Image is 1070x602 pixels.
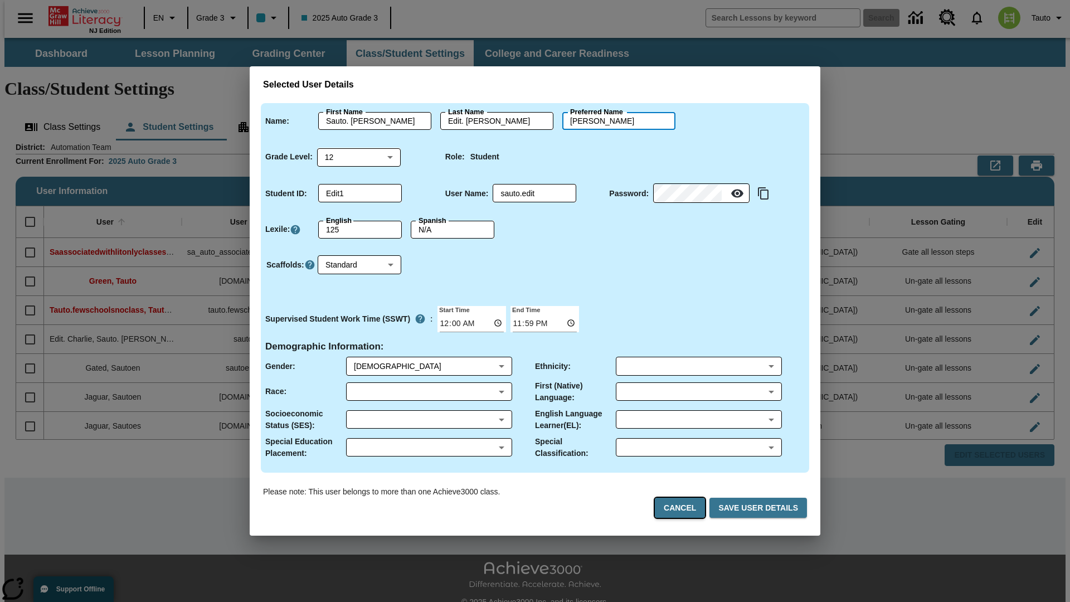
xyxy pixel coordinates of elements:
p: Supervised Student Work Time (SSWT) [265,313,410,325]
p: Name : [265,115,289,127]
button: Cancel [655,498,705,518]
label: End Time [510,305,540,314]
label: Preferred Name [570,107,623,117]
label: Spanish [419,216,446,226]
p: Please note: This user belongs to more than one Achieve3000 class. [263,486,500,498]
div: Scaffolds [318,256,401,274]
label: English [326,216,352,226]
p: Student [470,151,499,163]
div: Male [354,361,494,372]
button: Supervised Student Work Time is the timeframe when students can take LevelSet and when lessons ar... [410,309,430,329]
p: Special Classification : [535,436,616,459]
p: Grade Level : [265,151,313,163]
p: Special Education Placement : [265,436,346,459]
p: Password : [609,188,649,200]
h4: Demographic Information : [265,341,384,353]
button: Click here to know more about Scaffolds [304,259,315,271]
h3: Selected User Details [263,80,807,90]
p: First (Native) Language : [535,380,616,404]
p: Scaffolds : [266,259,304,271]
label: First Name [326,107,363,117]
p: English Language Learner(EL) : [535,408,616,431]
a: Click here to know more about Lexiles, Will open in new tab [290,224,301,235]
label: Last Name [448,107,484,117]
div: Student ID [318,185,402,202]
div: Password [653,185,750,203]
div: User Name [493,185,576,202]
label: Start Time [437,305,470,314]
div: 12 [317,148,401,166]
div: : [265,309,433,329]
div: Standard [318,256,401,274]
div: Grade Level [317,148,401,166]
button: Save User Details [709,498,807,518]
p: Student ID : [265,188,307,200]
p: Socioeconomic Status (SES) : [265,408,346,431]
p: Ethnicity : [535,361,571,372]
p: Race : [265,386,286,397]
p: Role : [445,151,465,163]
button: Copy text to clipboard [754,184,773,203]
p: Lexile : [265,224,290,235]
p: Gender : [265,361,295,372]
p: User Name : [445,188,489,200]
button: Reveal Password [726,182,748,205]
